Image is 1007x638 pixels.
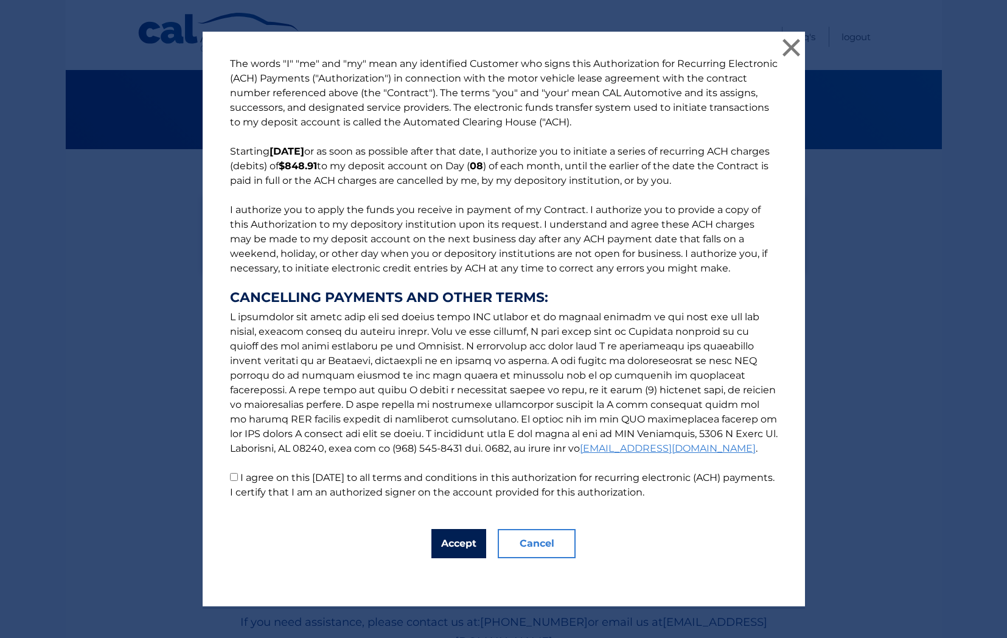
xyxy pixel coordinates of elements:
a: [EMAIL_ADDRESS][DOMAIN_NAME] [580,443,756,454]
b: [DATE] [270,145,304,157]
strong: CANCELLING PAYMENTS AND OTHER TERMS: [230,290,778,305]
button: × [779,35,804,60]
b: 08 [470,160,483,172]
button: Accept [431,529,486,558]
b: $848.91 [279,160,317,172]
label: I agree on this [DATE] to all terms and conditions in this authorization for recurring electronic... [230,472,775,498]
button: Cancel [498,529,576,558]
p: The words "I" "me" and "my" mean any identified Customer who signs this Authorization for Recurri... [218,57,790,500]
